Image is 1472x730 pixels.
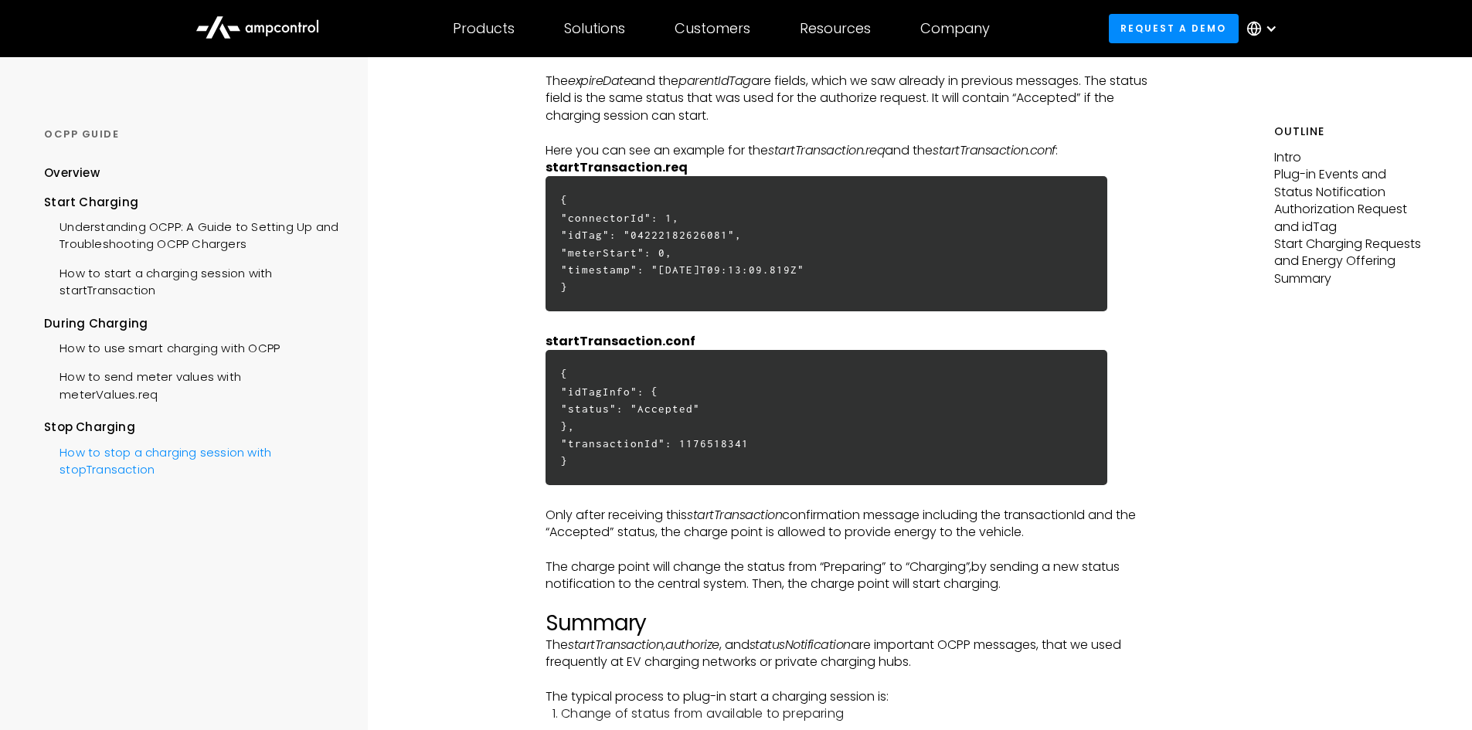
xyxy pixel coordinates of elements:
em: expireDate [568,72,631,90]
div: Products [453,20,515,37]
em: startTransaction [687,506,782,524]
div: Solutions [564,20,625,37]
a: How to stop a charging session with stopTransaction [44,436,338,483]
p: The charge point will change the status from “Preparing” to “Charging” by sending a new status no... [546,559,1170,593]
p: ‍ [546,489,1170,506]
p: ‍ [546,593,1170,610]
p: Start Charging Requests and Energy Offering [1274,236,1428,270]
div: Company [920,20,990,37]
a: Understanding OCPP: A Guide to Setting Up and Troubleshooting OCPP Chargers [44,211,338,257]
a: Request a demo [1109,14,1239,42]
p: ‍ [546,56,1170,73]
p: Plug-in Events and Status Notification [1274,166,1428,201]
h6: { "connectorId": 1, "idTag": "04222182626081", "meterStart": 0, "timestamp": "[DATE]T09:13:09.819... [546,176,1107,311]
p: Authorization Request and idTag [1274,201,1428,236]
p: ‍ [546,159,1170,176]
em: startTransaction.conf [933,141,1056,159]
p: The , , and are important OCPP messages, that we used frequently at EV charging networks or priva... [546,637,1170,671]
li: Change of status from available to preparing [561,705,1170,722]
div: OCPP GUIDE [44,127,338,141]
p: The typical process to plug-in start a charging session is: [546,688,1170,705]
div: Customers [675,20,750,37]
em: statusNotification [750,636,851,654]
div: Overview [44,165,100,182]
em: authorize [665,636,719,654]
em: , [970,558,972,576]
div: Resources [800,20,871,37]
h2: Summary [546,610,1170,637]
p: Here you can see an example for the and the : [546,142,1170,159]
a: How to use smart charging with OCPP [44,332,280,361]
a: How to send meter values with meterValues.req [44,361,338,407]
div: Stop Charging [44,419,338,436]
h6: { "idTagInfo": { "status": "Accepted" }, "transactionId": 1176518341 } [546,350,1107,485]
p: Summary [1274,270,1428,287]
em: startTransaction [568,636,663,654]
em: parentIdTag [678,72,751,90]
a: How to start a charging session with startTransaction [44,257,338,304]
p: Intro [1274,149,1428,166]
h5: Outline [1274,124,1428,140]
div: Start Charging [44,194,338,211]
p: Only after receiving this confirmation message including the transactionId and the “Accepted” sta... [546,507,1170,542]
strong: startTransaction.req [546,158,688,176]
p: ‍ [546,124,1170,141]
div: During Charging [44,315,338,332]
p: ‍ [546,315,1170,332]
em: startTransaction.req [768,141,885,159]
p: ‍ [546,541,1170,558]
strong: startTransaction.conf [546,332,695,350]
a: Overview [44,165,100,193]
p: The and the are fields, which we saw already in previous messages. The status field is the same s... [546,73,1170,124]
p: ‍ [546,671,1170,688]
